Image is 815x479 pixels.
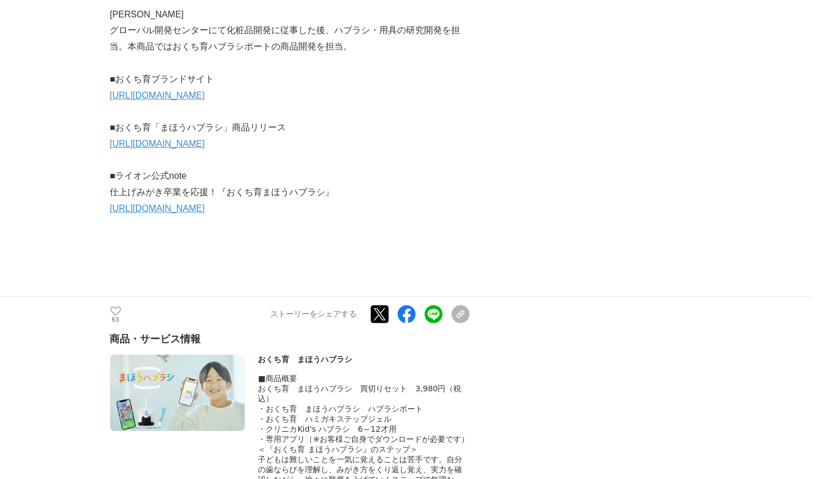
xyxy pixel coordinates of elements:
p: [PERSON_NAME] [110,7,470,23]
p: 仕上げみがき卒業を応援！『おくち育まほうハブラシ』 [110,184,470,201]
a: [URL][DOMAIN_NAME] [110,91,205,100]
p: ストーリーをシェアする [271,309,357,319]
p: ■おくち育「まほうハブラシ」商品リリース [110,120,470,136]
span: おくち育 まほうハブラシ 買切りセット 3,980円（税込） [258,384,462,403]
span: ・おくち育 ハミガキステップジェル [258,414,392,423]
p: ■ライオン公式note [110,168,470,184]
p: グローバル開発センターにて化粧品開発に従事した後、ハブラシ・用具の研究開発を担当。本商品ではおくち育ハブラシポートの商品開発を担当。 [110,22,470,55]
a: [URL][DOMAIN_NAME] [110,204,205,213]
p: ■おくち育ブランドサイト [110,71,470,88]
div: おくち育 まほうハブラシ [258,355,470,365]
img: thumbnail_7870f9c0-4e37-11ef-b77b-2f80e442d0fc.png [110,355,245,431]
p: 63 [110,317,121,323]
a: [URL][DOMAIN_NAME] [110,139,205,148]
span: ＜『おくち育 まほうハブラシ』のステップ＞ [258,445,418,454]
div: 商品・サービス情報 [110,332,470,346]
span: ■商品概要 [258,374,297,383]
span: ・クリニカKid's ハブラシ 6～12才用 [258,424,397,433]
span: ・専用アプリ（※お客様ご自身でダウンロードが必要です） [258,435,470,444]
span: ・おくち育 まほうハブラシ ハブラシポート [258,404,424,413]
